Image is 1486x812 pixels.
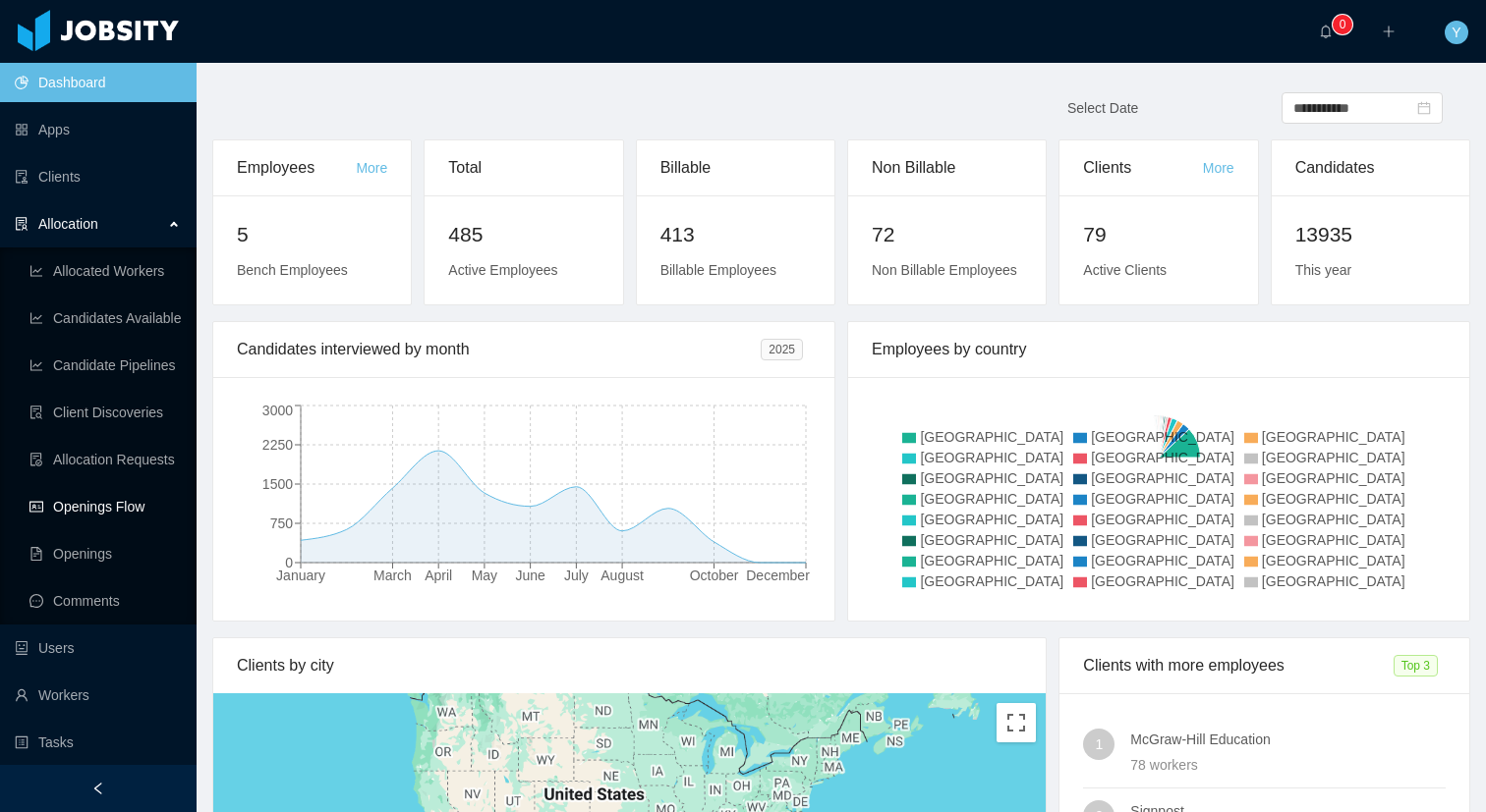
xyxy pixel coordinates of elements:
span: Billable Employees [660,262,776,278]
a: icon: file-doneAllocation Requests [29,440,181,479]
h2: 13935 [1295,219,1446,250]
span: [GEOGRAPHIC_DATA] [1091,532,1234,548]
a: icon: appstoreApps [15,110,181,149]
span: [GEOGRAPHIC_DATA] [1091,553,1234,568]
span: [GEOGRAPHIC_DATA] [1262,450,1405,465]
tspan: 3000 [262,403,293,418]
span: Allocation [38,216,98,232]
div: 78 workers [1130,754,1446,776]
i: icon: solution [15,217,29,231]
button: Toggle fullscreen view [997,703,1036,742]
a: icon: robotUsers [15,628,181,668]
span: 1 [1095,729,1103,760]
a: icon: pie-chartDashboard [15,63,181,102]
tspan: April [425,568,452,583]
tspan: May [472,568,497,583]
span: Active Employees [448,262,557,278]
a: More [1203,160,1234,176]
a: icon: file-searchClient Discoveries [29,393,181,432]
tspan: March [373,568,412,583]
span: Y [1452,21,1460,44]
a: More [356,160,387,176]
a: icon: file-textOpenings [29,534,181,573]
span: [GEOGRAPHIC_DATA] [920,573,1063,589]
span: Bench Employees [237,262,348,278]
span: [GEOGRAPHIC_DATA] [1262,532,1405,548]
i: icon: bell [1319,25,1333,38]
tspan: December [746,568,810,583]
tspan: August [600,568,644,583]
span: [GEOGRAPHIC_DATA] [1091,512,1234,527]
tspan: October [690,568,739,583]
div: Total [448,140,599,195]
div: Employees [237,140,356,195]
div: Non Billable [872,140,1022,195]
span: [GEOGRAPHIC_DATA] [1091,470,1234,486]
span: [GEOGRAPHIC_DATA] [1091,491,1234,507]
a: icon: messageComments [29,581,181,621]
h2: 485 [448,219,599,250]
span: [GEOGRAPHIC_DATA] [1262,553,1405,568]
a: icon: line-chartCandidate Pipelines [29,346,181,385]
tspan: January [276,568,325,583]
i: icon: plus [1382,25,1396,38]
a: icon: line-chartAllocated Workers [29,251,181,291]
div: Billable [660,140,811,195]
div: Candidates interviewed by month [237,322,761,377]
h2: 5 [237,219,387,250]
span: Active Clients [1083,262,1167,278]
span: [GEOGRAPHIC_DATA] [1262,573,1405,589]
a: icon: profileTasks [15,723,181,762]
span: [GEOGRAPHIC_DATA] [920,491,1063,507]
span: Top 3 [1394,655,1438,677]
div: Clients by city [237,638,1022,693]
span: [GEOGRAPHIC_DATA] [920,512,1063,527]
span: [GEOGRAPHIC_DATA] [1262,470,1405,486]
div: Employees by country [872,322,1446,377]
tspan: 750 [270,515,294,531]
span: [GEOGRAPHIC_DATA] [1091,573,1234,589]
tspan: 1500 [262,476,293,492]
span: Non Billable Employees [872,262,1017,278]
span: [GEOGRAPHIC_DATA] [920,532,1063,548]
tspan: June [515,568,545,583]
a: icon: auditClients [15,157,181,196]
span: [GEOGRAPHIC_DATA] [920,470,1063,486]
tspan: 0 [285,555,293,570]
span: Select Date [1067,100,1138,116]
span: [GEOGRAPHIC_DATA] [920,553,1063,568]
h4: McGraw-Hill Education [1130,729,1446,750]
tspan: July [564,568,589,583]
div: Clients with more employees [1083,638,1393,693]
span: This year [1295,262,1352,278]
span: [GEOGRAPHIC_DATA] [1091,450,1234,465]
h2: 72 [872,219,1022,250]
a: icon: idcardOpenings Flow [29,487,181,526]
span: [GEOGRAPHIC_DATA] [920,429,1063,445]
span: [GEOGRAPHIC_DATA] [1091,429,1234,445]
div: Clients [1083,140,1202,195]
i: icon: calendar [1417,101,1431,115]
h2: 413 [660,219,811,250]
sup: 0 [1333,15,1352,34]
a: icon: line-chartCandidates Available [29,298,181,338]
span: [GEOGRAPHIC_DATA] [1262,429,1405,445]
span: [GEOGRAPHIC_DATA] [1262,491,1405,507]
h2: 79 [1083,219,1233,250]
a: icon: userWorkers [15,676,181,715]
div: Candidates [1295,140,1446,195]
span: 2025 [761,339,803,360]
span: [GEOGRAPHIC_DATA] [1262,512,1405,527]
tspan: 2250 [262,437,293,453]
span: [GEOGRAPHIC_DATA] [920,450,1063,465]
